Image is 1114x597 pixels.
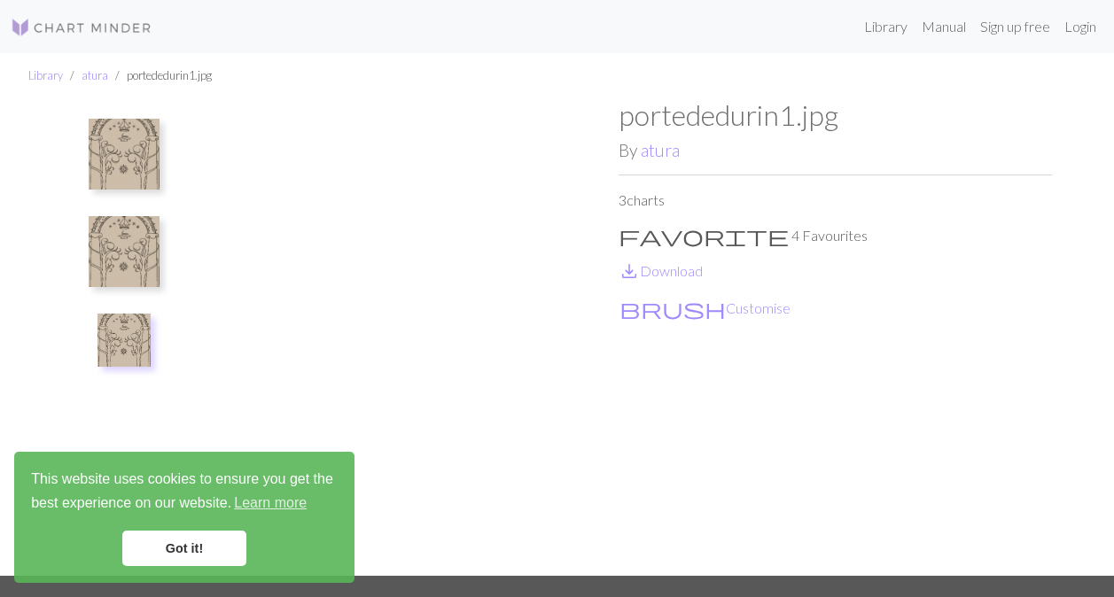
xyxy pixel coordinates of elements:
span: favorite [619,223,789,248]
a: Library [857,9,915,44]
span: save_alt [619,259,640,283]
a: DownloadDownload [619,262,703,279]
i: Favourite [619,225,789,246]
i: Download [619,260,640,282]
img: Copy of portededurin1.jpg [97,314,151,367]
span: This website uses cookies to ensure you get the best experience on our website. [31,469,338,516]
a: atura [82,68,108,82]
a: dismiss cookie message [122,531,246,566]
p: 4 Favourites [619,225,1052,246]
h2: By [619,140,1052,160]
img: Copy of portededurin1.jpg [185,98,619,576]
a: atura [641,140,680,160]
p: 3 charts [619,190,1052,211]
a: learn more about cookies [231,490,309,516]
span: brush [619,296,726,321]
li: portededurin1.jpg [108,67,212,84]
a: Login [1057,9,1103,44]
a: Library [28,68,63,82]
a: Manual [915,9,973,44]
img: Logo [11,17,152,38]
button: CustomiseCustomise [619,297,791,320]
a: Sign up free [973,9,1057,44]
h1: portededurin1.jpg [619,98,1052,132]
div: cookieconsent [14,452,354,583]
img: Copy of portededurin1.jpg [89,216,160,287]
img: portededurin1.jpg [89,119,160,190]
i: Customise [619,298,726,319]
